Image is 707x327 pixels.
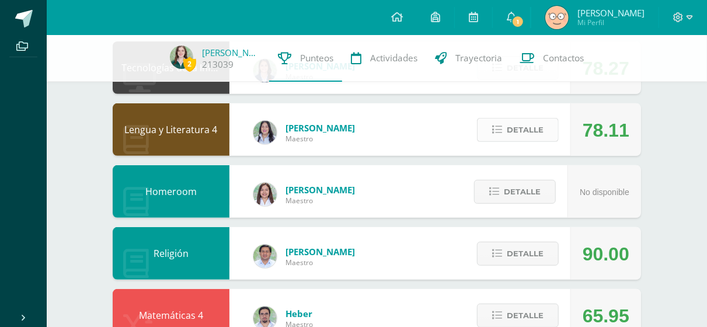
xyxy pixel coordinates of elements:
[183,57,196,71] span: 2
[285,134,355,144] span: Maestro
[543,52,584,64] span: Contactos
[426,35,511,82] a: Trayectoria
[477,118,559,142] button: Detalle
[253,121,277,144] img: df6a3bad71d85cf97c4a6d1acf904499.png
[477,242,559,266] button: Detalle
[507,243,544,265] span: Detalle
[253,245,277,268] img: f767cae2d037801592f2ba1a5db71a2a.png
[342,35,426,82] a: Actividades
[577,18,645,27] span: Mi Perfil
[583,228,629,280] div: 90.00
[577,7,645,19] span: [PERSON_NAME]
[507,305,544,326] span: Detalle
[285,196,355,206] span: Maestro
[113,227,229,280] div: Religión
[202,47,260,58] a: [PERSON_NAME]
[113,103,229,156] div: Lengua y Literatura 4
[285,122,355,134] span: [PERSON_NAME]
[507,119,544,141] span: Detalle
[474,180,556,204] button: Detalle
[580,187,629,197] span: No disponible
[583,104,629,156] div: 78.11
[455,52,502,64] span: Trayectoria
[170,46,193,69] img: e4e3956b417e3d96c1391078964afbb7.png
[202,58,234,71] a: 213039
[545,6,569,29] img: 72639ddbaeb481513917426665f4d019.png
[504,181,541,203] span: Detalle
[253,183,277,206] img: acecb51a315cac2de2e3deefdb732c9f.png
[113,165,229,218] div: Homeroom
[370,52,417,64] span: Actividades
[511,15,524,28] span: 1
[285,308,313,319] span: Heber
[269,35,342,82] a: Punteos
[285,258,355,267] span: Maestro
[285,184,355,196] span: [PERSON_NAME]
[511,35,593,82] a: Contactos
[300,52,333,64] span: Punteos
[285,246,355,258] span: [PERSON_NAME]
